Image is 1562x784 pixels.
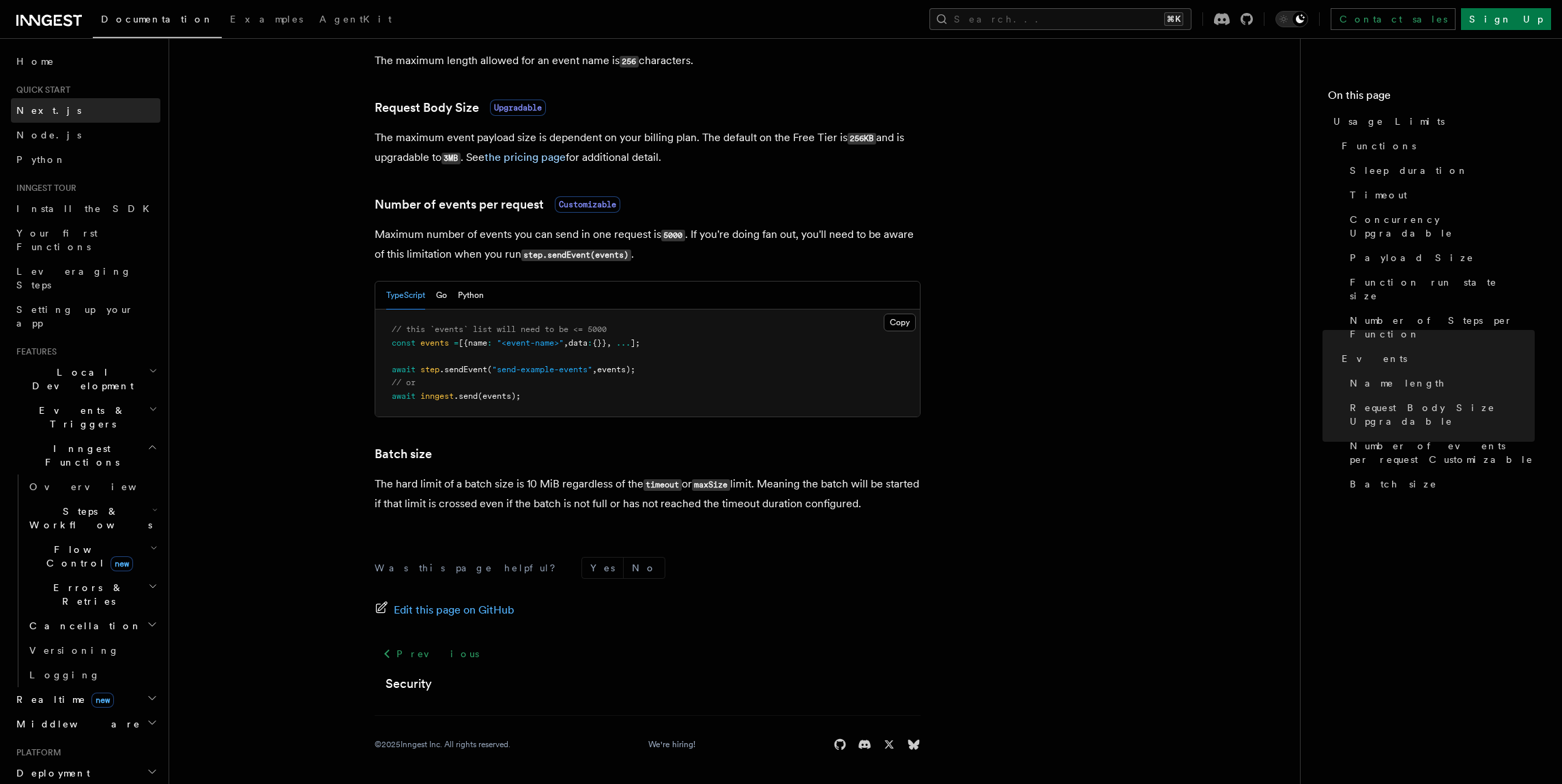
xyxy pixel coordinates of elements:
[11,346,57,357] span: Features
[1344,245,1535,270] a: Payload Size
[420,365,439,374] span: step
[1344,371,1535,395] a: Name length
[487,338,492,348] span: :
[375,195,620,214] a: Number of events per requestCustomizable
[11,360,160,398] button: Local Development
[375,98,546,117] a: Request Body SizeUpgradable
[16,304,134,329] span: Setting up your app
[436,282,447,310] button: Go
[555,196,620,213] span: Customizable
[24,614,160,638] button: Cancellation
[375,561,565,575] p: Was this page helpful?
[11,717,141,731] span: Middleware
[478,391,521,401] span: (events);
[1350,275,1535,303] span: Function run state size
[1350,164,1469,177] span: Sleep duration
[1350,477,1437,491] span: Batch size
[454,391,478,401] span: .send
[497,338,564,348] span: "<event-name>"
[490,100,546,116] span: Upgradable
[11,259,160,297] a: Leveraging Steps
[24,619,142,633] span: Cancellation
[11,183,76,194] span: Inngest tour
[16,228,98,252] span: Your first Functions
[11,85,70,95] span: Quick start
[616,338,631,348] span: ...
[11,49,160,74] a: Home
[375,474,921,513] p: The hard limit of a batch size is 10 MiB regardless of the or limit. Meaning the batch will be st...
[643,479,682,491] code: timeout
[1344,183,1535,207] a: Timeout
[592,338,607,348] span: {}}
[392,338,416,348] span: const
[91,693,114,708] span: new
[16,130,81,140] span: Node.js
[394,601,515,620] span: Edit this page on GitHub
[222,4,311,37] a: Examples
[386,282,425,310] button: TypeScript
[24,575,160,614] button: Errors & Retries
[11,747,61,758] span: Platform
[661,230,685,241] code: 5000
[111,556,133,571] span: new
[24,581,148,608] span: Errors & Retries
[11,474,160,687] div: Inngest Functions
[11,123,160,147] a: Node.js
[16,55,55,68] span: Home
[392,325,607,334] span: // this `events` list will need to be <= 5000
[1342,139,1416,153] span: Functions
[487,365,492,374] span: (
[1336,346,1535,371] a: Events
[1333,115,1445,128] span: Usage Limits
[375,225,921,265] p: Maximum number of events you can send in one request is . If you're doing fan out, you'll need to...
[11,196,160,221] a: Install the SDK
[93,4,222,38] a: Documentation
[375,642,487,666] a: Previous
[624,558,665,578] button: No
[592,365,597,374] span: ,
[11,712,160,736] button: Middleware
[459,338,487,348] span: [{name
[631,338,640,348] span: ];
[11,365,149,393] span: Local Development
[1350,314,1535,341] span: Number of Steps per Function
[11,221,160,259] a: Your first Functions
[929,8,1191,30] button: Search...⌘K
[1344,270,1535,308] a: Function run state size
[1336,134,1535,158] a: Functions
[1350,251,1474,265] span: Payload Size
[454,338,459,348] span: =
[1350,376,1445,390] span: Name length
[319,14,392,25] span: AgentKit
[11,687,160,712] button: Realtimenew
[1350,188,1407,202] span: Timeout
[492,365,592,374] span: "send-example-events"
[230,14,303,25] span: Examples
[564,338,568,348] span: ,
[884,314,916,331] button: Copy
[375,601,515,620] a: Edit this page on GitHub
[620,56,639,67] code: 256
[11,147,160,172] a: Python
[1331,8,1456,30] a: Contact sales
[597,365,635,374] span: events);
[1350,213,1535,240] span: Concurrency Upgradable
[24,543,150,570] span: Flow Control
[442,153,461,164] code: 3MB
[11,297,160,335] a: Setting up your app
[11,766,90,780] span: Deployment
[1350,439,1535,466] span: Number of events per request Customizable
[1344,207,1535,245] a: Concurrency Upgradable
[11,398,160,436] button: Events & Triggers
[24,474,160,499] a: Overview
[311,4,400,37] a: AgentKit
[1342,352,1407,365] span: Events
[1344,434,1535,472] a: Number of events per request Customizable
[392,391,416,401] span: await
[375,128,921,168] p: The maximum event payload size is dependent on your billing plan. The default on the Free Tier is...
[521,250,631,261] code: step.sendEvent(events)
[582,558,623,578] button: Yes
[375,739,510,750] div: © 2025 Inngest Inc. All rights reserved.
[439,365,487,374] span: .sendEvent
[16,266,132,290] span: Leveraging Steps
